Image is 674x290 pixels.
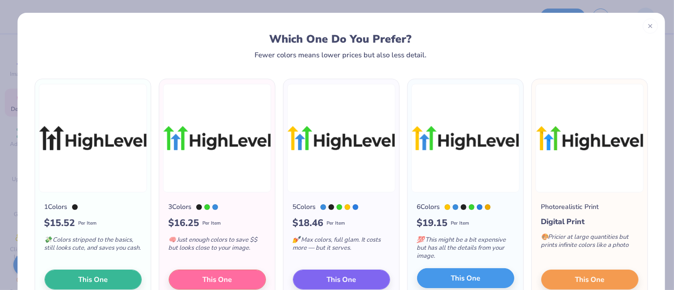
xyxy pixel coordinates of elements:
[320,204,326,210] div: 279 C
[469,204,474,210] div: 802 C
[169,216,200,230] span: $ 16.25
[287,84,395,192] img: 5 color option
[453,204,458,210] div: 279 C
[461,204,466,210] div: Neutral Black C
[163,84,271,192] img: 3 color option
[43,33,638,45] div: Which One Do You Prefer?
[485,204,491,210] div: 124 C
[541,216,638,227] div: Digital Print
[541,202,599,212] div: Photorealistic Print
[45,230,142,262] div: Colors stripped to the basics, still looks cute, and saves you cash.
[477,204,483,210] div: 2727 C
[204,204,210,210] div: 802 C
[417,216,448,230] span: $ 19.15
[327,274,356,285] span: This One
[293,230,390,262] div: Max colors, full glam. It costs more — but it serves.
[203,220,221,227] span: Per Item
[345,204,350,210] div: 7548 C
[417,230,514,270] div: This might be a bit expensive but has all the details from your image.
[451,220,470,227] span: Per Item
[45,270,142,290] button: This One
[169,202,192,212] div: 3 Colors
[293,202,316,212] div: 5 Colors
[541,270,638,290] button: This One
[293,216,324,230] span: $ 18.46
[78,274,108,285] span: This One
[575,274,604,285] span: This One
[196,204,202,210] div: Neutral Black C
[169,236,176,244] span: 🧠
[293,236,301,244] span: 💅
[417,202,440,212] div: 6 Colors
[541,233,549,241] span: 🎨
[72,204,78,210] div: Neutral Black C
[327,220,346,227] span: Per Item
[411,84,519,192] img: 6 color option
[45,236,52,244] span: 💸
[39,84,147,192] img: 1 color option
[169,230,266,262] div: Just enough colors to save $$ but looks close to your image.
[328,204,334,210] div: Neutral Black C
[445,204,450,210] div: 7548 C
[79,220,97,227] span: Per Item
[293,270,390,290] button: This One
[417,236,425,244] span: 💯
[536,84,644,192] img: Photorealistic preview
[353,204,358,210] div: 2727 C
[169,270,266,290] button: This One
[255,51,427,59] div: Fewer colors means lower prices but also less detail.
[337,204,342,210] div: 802 C
[417,268,514,288] button: This One
[451,273,480,284] span: This One
[541,227,638,259] div: Pricier at large quantities but prints infinite colors like a photo
[202,274,232,285] span: This One
[45,216,75,230] span: $ 15.52
[45,202,68,212] div: 1 Colors
[212,204,218,210] div: 279 C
